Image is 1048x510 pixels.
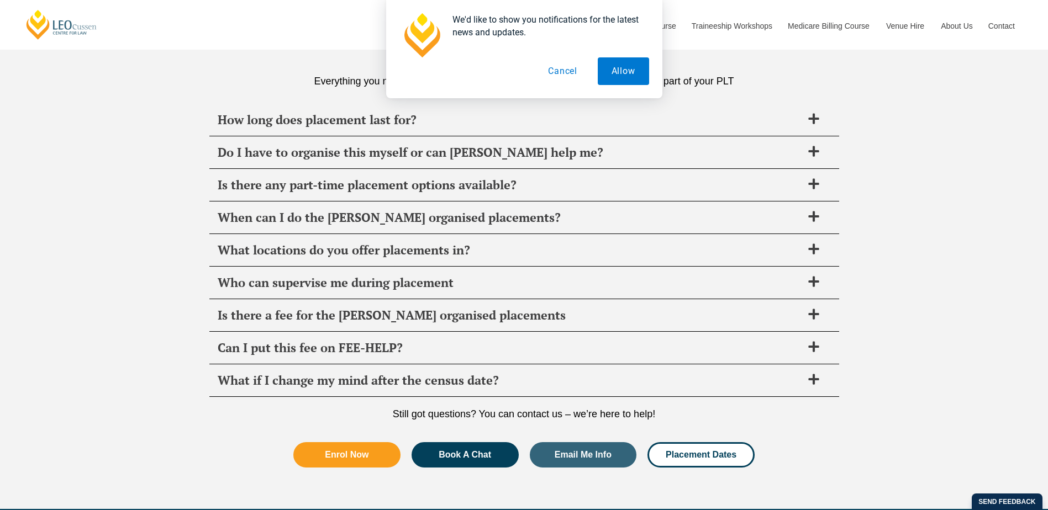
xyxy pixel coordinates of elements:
a: Email Me Info [530,442,637,467]
button: Cancel [534,57,591,85]
span: What if I change my mind after the census date? [218,373,802,388]
span: Do I have to organise this myself or can [PERSON_NAME] help me? [218,145,802,160]
span: Who can supervise me during placement [218,275,802,290]
a: Book A Chat [412,442,519,467]
a: Placement Dates [647,442,755,467]
span: Placement Dates [666,450,736,459]
button: Allow [598,57,649,85]
span: Is there a fee for the [PERSON_NAME] organised placements [218,307,802,323]
span: Enrol Now [325,450,368,459]
div: We'd like to show you notifications for the latest news and updates. [444,13,649,39]
span: Book A Chat [439,450,491,459]
span: Can I put this fee on FEE-HELP? [218,340,802,355]
span: How long does placement last for? [218,112,802,127]
img: notification icon [399,13,444,57]
span: Is there any part-time placement options available? [218,177,802,193]
a: Enrol Now [293,442,401,467]
span: Email Me Info [555,450,612,459]
span: When can I do the [PERSON_NAME] organised placements? [218,210,802,225]
span: What locations do you offer placements in? [218,242,802,258]
p: Still got questions? You can contact us – we’re here to help! [209,408,839,420]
